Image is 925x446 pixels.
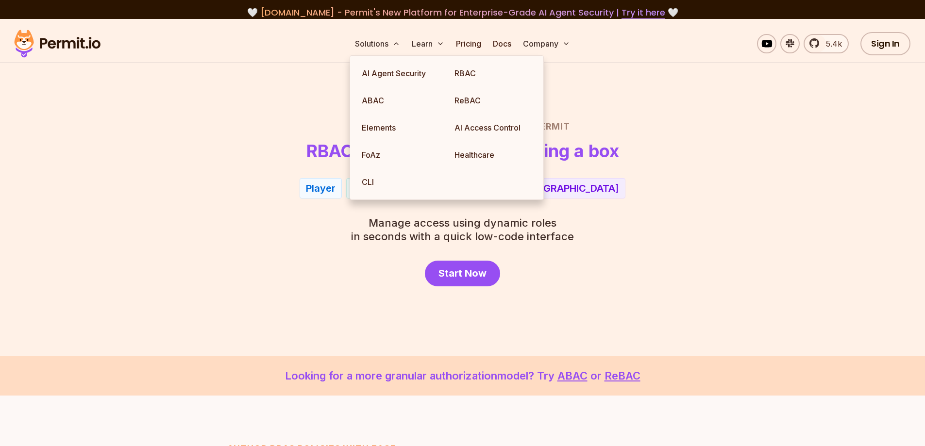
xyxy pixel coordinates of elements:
a: AI Agent Security [354,60,447,87]
a: ReBAC [447,87,539,114]
a: Sign In [860,32,910,55]
h2: Role Based Access Control [123,120,803,133]
div: From [GEOGRAPHIC_DATA] [492,182,619,195]
a: Try it here [622,6,665,19]
button: Learn [408,34,448,53]
a: ReBAC [605,369,640,382]
a: Healthcare [447,141,539,168]
a: CLI [354,168,447,196]
button: Company [519,34,574,53]
button: Solutions [351,34,404,53]
a: FoAz [354,141,447,168]
span: Start Now [438,266,487,280]
a: ABAC [354,87,447,114]
a: RBAC [447,60,539,87]
a: Pricing [452,34,485,53]
span: 5.4k [820,38,842,50]
div: 🤍 🤍 [23,6,902,19]
a: 5.4k [804,34,849,53]
span: Manage access using dynamic roles [351,216,574,230]
a: Start Now [425,261,500,286]
h1: RBAC now as easy as checking a box [306,141,619,161]
img: Permit logo [10,27,105,60]
a: ABAC [557,369,588,382]
a: AI Access Control [447,114,539,141]
div: Player [306,182,336,195]
span: [DOMAIN_NAME] - Permit's New Platform for Enterprise-Grade AI Agent Security | [260,6,665,18]
p: Looking for a more granular authorization model? Try or [23,368,902,384]
p: in seconds with a quick low-code interface [351,216,574,243]
a: Docs [489,34,515,53]
a: Elements [354,114,447,141]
